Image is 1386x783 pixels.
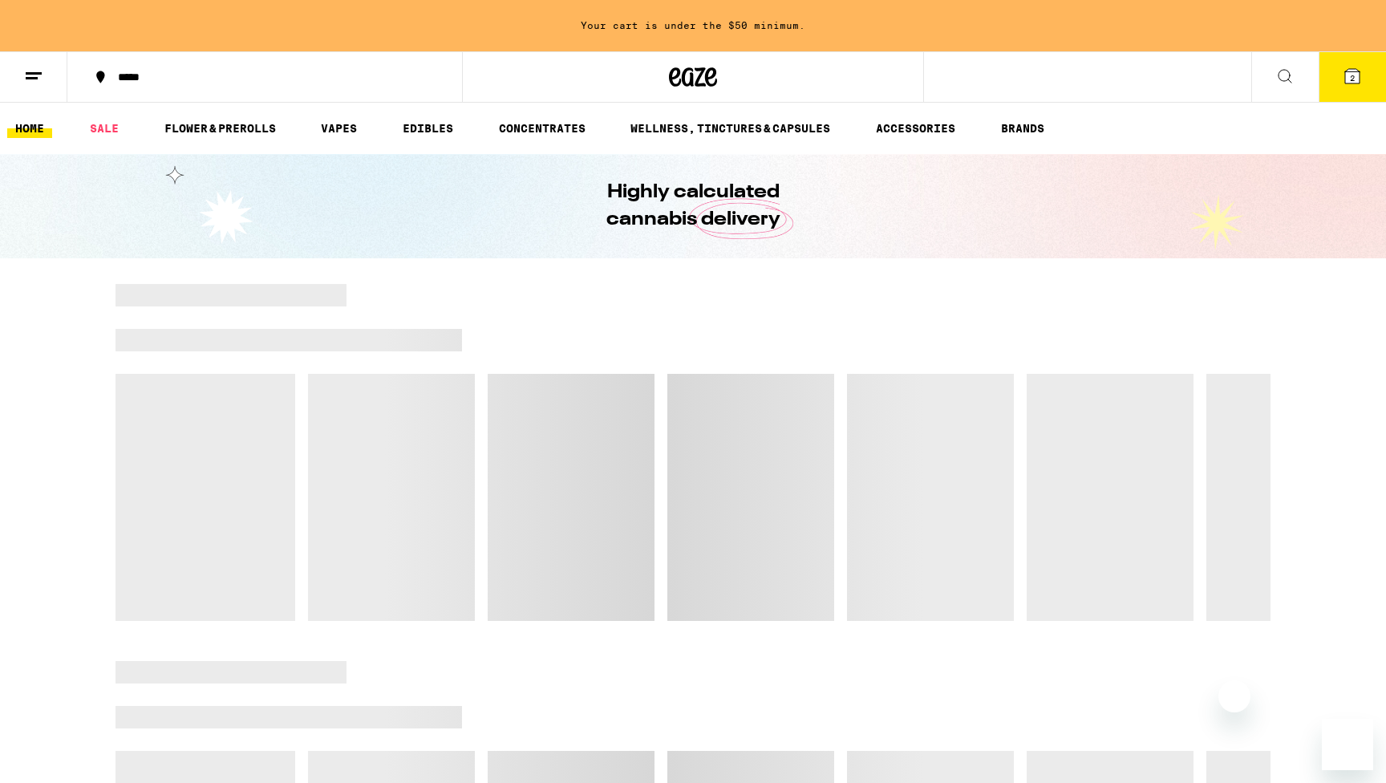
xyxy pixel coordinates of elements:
a: SALE [82,119,127,138]
a: EDIBLES [395,119,461,138]
button: 2 [1319,52,1386,102]
a: FLOWER & PREROLLS [156,119,284,138]
a: WELLNESS, TINCTURES & CAPSULES [622,119,838,138]
h1: Highly calculated cannabis delivery [561,179,825,233]
a: ACCESSORIES [868,119,963,138]
a: CONCENTRATES [491,119,594,138]
iframe: Button to launch messaging window [1322,719,1373,770]
a: VAPES [313,119,365,138]
iframe: Close message [1218,680,1250,712]
a: HOME [7,119,52,138]
span: 2 [1350,73,1355,83]
a: BRANDS [993,119,1052,138]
